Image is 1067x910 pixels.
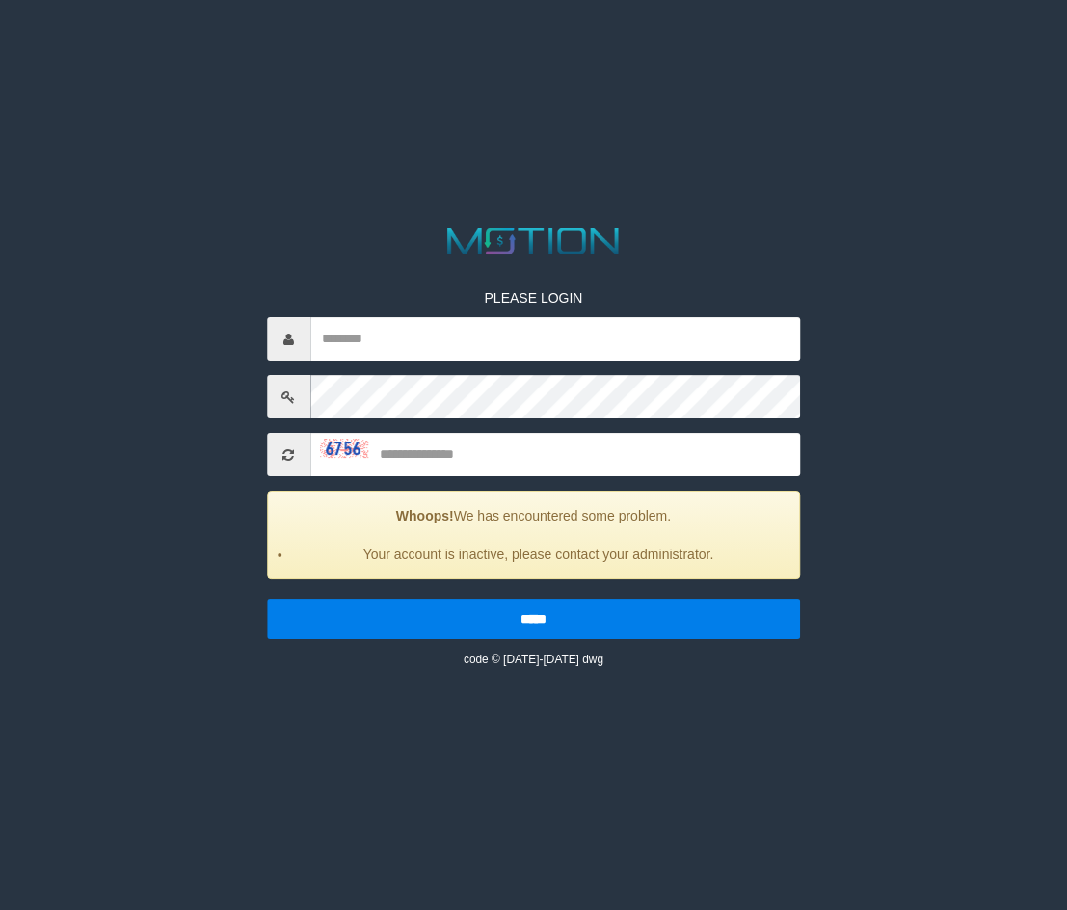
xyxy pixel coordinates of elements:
div: We has encountered some problem. [267,491,801,579]
img: captcha [320,440,368,459]
p: PLEASE LOGIN [267,288,801,308]
img: MOTION_logo.png [440,223,627,259]
small: code © [DATE]-[DATE] dwg [464,653,603,666]
li: Your account is inactive, please contact your administrator. [292,545,786,564]
strong: Whoops! [396,508,454,523]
